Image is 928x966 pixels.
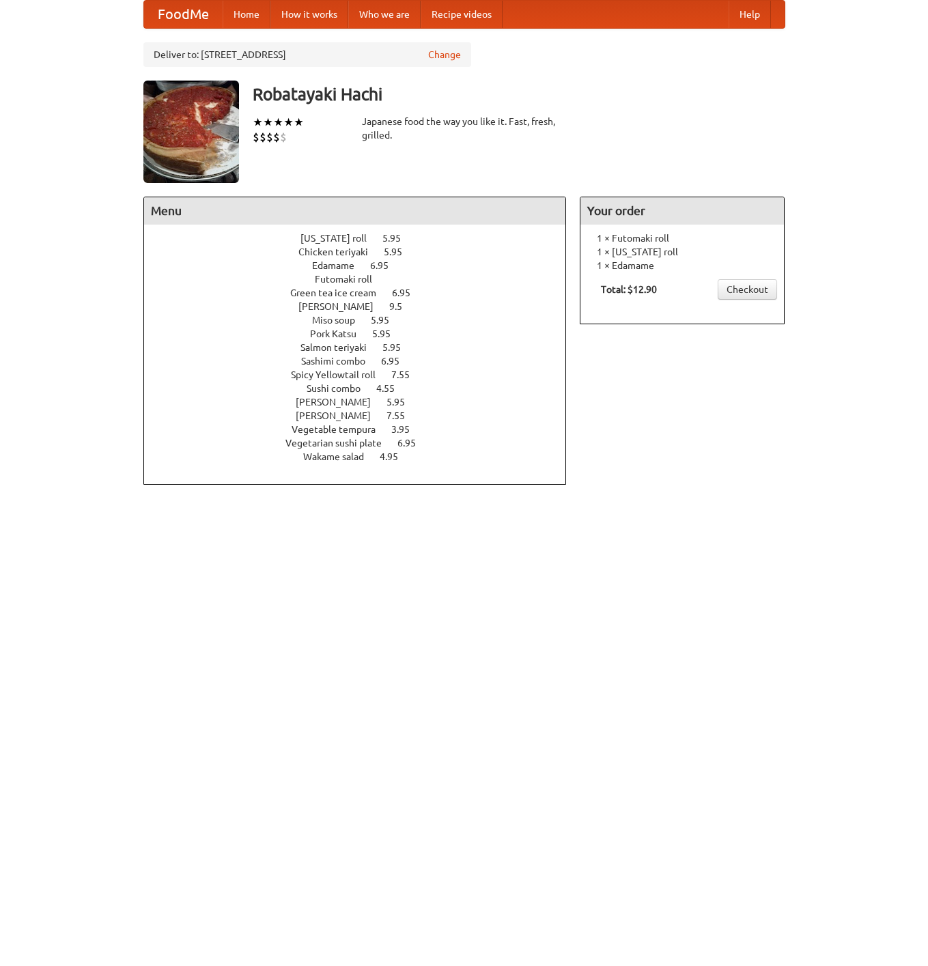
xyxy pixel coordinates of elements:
[294,115,304,130] li: ★
[300,342,380,353] span: Salmon teriyaki
[280,130,287,145] li: $
[301,356,379,367] span: Sashimi combo
[291,369,389,380] span: Spicy Yellowtail roll
[292,424,435,435] a: Vegetable tempura 3.95
[298,301,427,312] a: [PERSON_NAME] 9.5
[266,130,273,145] li: $
[273,115,283,130] li: ★
[315,274,411,285] a: Futomaki roll
[144,1,223,28] a: FoodMe
[143,42,471,67] div: Deliver to: [STREET_ADDRESS]
[301,356,425,367] a: Sashimi combo 6.95
[143,81,239,183] img: angular.jpg
[303,451,378,462] span: Wakame salad
[303,451,423,462] a: Wakame salad 4.95
[296,410,430,421] a: [PERSON_NAME] 7.55
[397,438,430,449] span: 6.95
[386,410,419,421] span: 7.55
[382,342,414,353] span: 5.95
[389,301,416,312] span: 9.5
[382,233,414,244] span: 5.95
[312,260,368,271] span: Edamame
[298,246,427,257] a: Chicken teriyaki 5.95
[285,438,441,449] a: Vegetarian sushi plate 6.95
[144,197,566,225] h4: Menu
[421,1,503,28] a: Recipe videos
[587,231,777,245] li: 1 × Futomaki roll
[298,246,382,257] span: Chicken teriyaki
[283,115,294,130] li: ★
[296,410,384,421] span: [PERSON_NAME]
[370,260,402,271] span: 6.95
[718,279,777,300] a: Checkout
[290,287,436,298] a: Green tea ice cream 6.95
[372,328,404,339] span: 5.95
[300,233,426,244] a: [US_STATE] roll 5.95
[380,451,412,462] span: 4.95
[263,115,273,130] li: ★
[300,342,426,353] a: Salmon teriyaki 5.95
[253,81,785,108] h3: Robatayaki Hachi
[587,259,777,272] li: 1 × Edamame
[223,1,270,28] a: Home
[253,130,259,145] li: $
[270,1,348,28] a: How it works
[391,369,423,380] span: 7.55
[587,245,777,259] li: 1 × [US_STATE] roll
[386,397,419,408] span: 5.95
[312,260,414,271] a: Edamame 6.95
[310,328,416,339] a: Pork Katsu 5.95
[285,438,395,449] span: Vegetarian sushi plate
[307,383,374,394] span: Sushi combo
[312,315,414,326] a: Miso soup 5.95
[296,397,384,408] span: [PERSON_NAME]
[601,284,657,295] b: Total: $12.90
[729,1,771,28] a: Help
[362,115,567,142] div: Japanese food the way you like it. Fast, fresh, grilled.
[253,115,263,130] li: ★
[348,1,421,28] a: Who we are
[371,315,403,326] span: 5.95
[290,287,390,298] span: Green tea ice cream
[259,130,266,145] li: $
[392,287,424,298] span: 6.95
[315,274,386,285] span: Futomaki roll
[307,383,420,394] a: Sushi combo 4.55
[580,197,784,225] h4: Your order
[376,383,408,394] span: 4.55
[381,356,413,367] span: 6.95
[310,328,370,339] span: Pork Katsu
[296,397,430,408] a: [PERSON_NAME] 5.95
[312,315,369,326] span: Miso soup
[300,233,380,244] span: [US_STATE] roll
[384,246,416,257] span: 5.95
[273,130,280,145] li: $
[292,424,389,435] span: Vegetable tempura
[391,424,423,435] span: 3.95
[291,369,435,380] a: Spicy Yellowtail roll 7.55
[298,301,387,312] span: [PERSON_NAME]
[428,48,461,61] a: Change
